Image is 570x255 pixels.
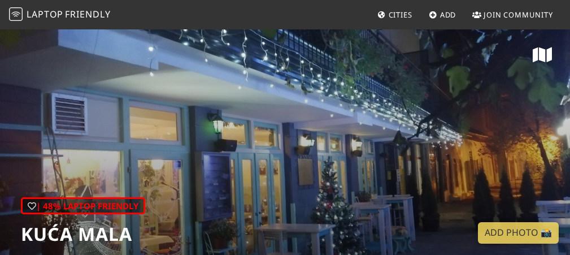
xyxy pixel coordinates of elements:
span: Cities [389,10,412,20]
h1: Kuća Mala [21,223,145,245]
a: Cities [373,5,417,25]
span: Friendly [65,8,110,20]
a: LaptopFriendly LaptopFriendly [9,5,111,25]
a: Add [424,5,461,25]
img: LaptopFriendly [9,7,23,21]
span: Laptop [27,8,63,20]
a: Join Community [468,5,558,25]
a: Add Photo 📸 [478,222,559,244]
div: | 48% Laptop Friendly [21,197,145,214]
span: Join Community [484,10,553,20]
span: Add [440,10,456,20]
